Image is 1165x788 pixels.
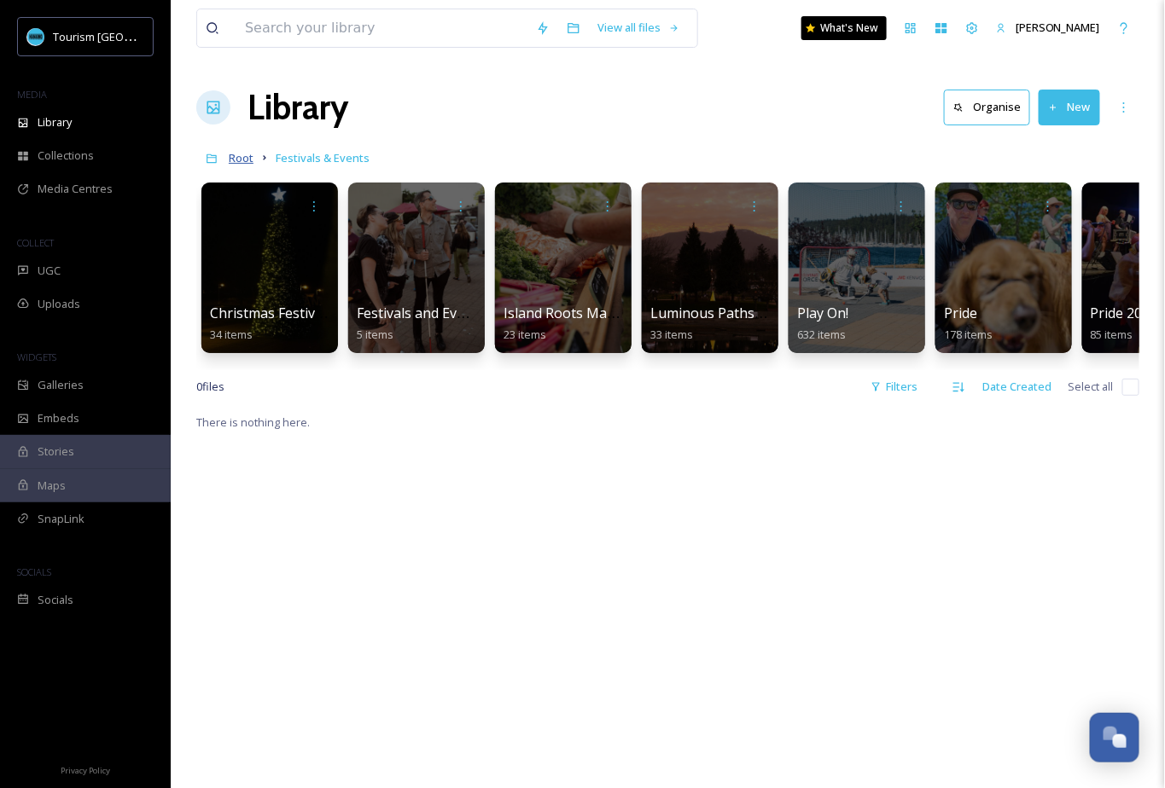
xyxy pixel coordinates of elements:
[61,759,110,779] a: Privacy Policy
[210,327,253,342] span: 34 items
[53,28,206,44] span: Tourism [GEOGRAPHIC_DATA]
[38,148,94,164] span: Collections
[38,478,66,494] span: Maps
[38,114,72,130] span: Library
[1091,327,1133,342] span: 85 items
[1090,713,1139,762] button: Open Chat
[1069,379,1114,395] span: Select all
[210,305,338,342] a: Christmas Festivites34 items
[589,11,689,44] a: View all files
[974,370,1060,403] div: Date Created
[797,327,846,342] span: 632 items
[38,296,80,312] span: Uploads
[17,565,51,578] span: SOCIALS
[987,11,1109,44] a: [PERSON_NAME]
[801,16,887,40] a: What's New
[1039,90,1100,125] button: New
[650,305,789,342] a: Luminous Paths 202533 items
[38,592,73,608] span: Socials
[862,370,926,403] div: Filters
[1016,20,1100,35] span: [PERSON_NAME]
[650,304,789,322] span: Luminous Paths 2025
[38,181,113,197] span: Media Centres
[944,327,993,342] span: 178 items
[944,90,1030,125] button: Organise
[61,765,110,776] span: Privacy Policy
[276,148,370,168] a: Festivals & Events
[276,150,370,165] span: Festivals & Events
[38,511,84,527] span: SnapLink
[38,443,74,460] span: Stories
[38,410,79,426] span: Embeds
[17,236,54,249] span: COLLECT
[196,379,224,395] span: 0 file s
[196,414,310,430] span: There is nothing here.
[944,304,977,322] span: Pride
[17,351,56,363] span: WIDGETS
[944,305,993,342] a: Pride178 items
[357,305,485,342] a: Festivals and Events5 items
[38,377,84,393] span: Galleries
[236,9,527,47] input: Search your library
[650,327,693,342] span: 33 items
[797,304,848,322] span: Play On!
[504,305,633,342] a: Island Roots Market23 items
[17,88,47,101] span: MEDIA
[27,28,44,45] img: tourism_nanaimo_logo.jpeg
[229,150,253,165] span: Root
[944,90,1039,125] a: Organise
[248,82,348,133] a: Library
[210,304,338,322] span: Christmas Festivites
[504,304,633,322] span: Island Roots Market
[357,327,393,342] span: 5 items
[797,305,848,342] a: Play On!632 items
[504,327,546,342] span: 23 items
[229,148,253,168] a: Root
[357,304,485,322] span: Festivals and Events
[38,263,61,279] span: UGC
